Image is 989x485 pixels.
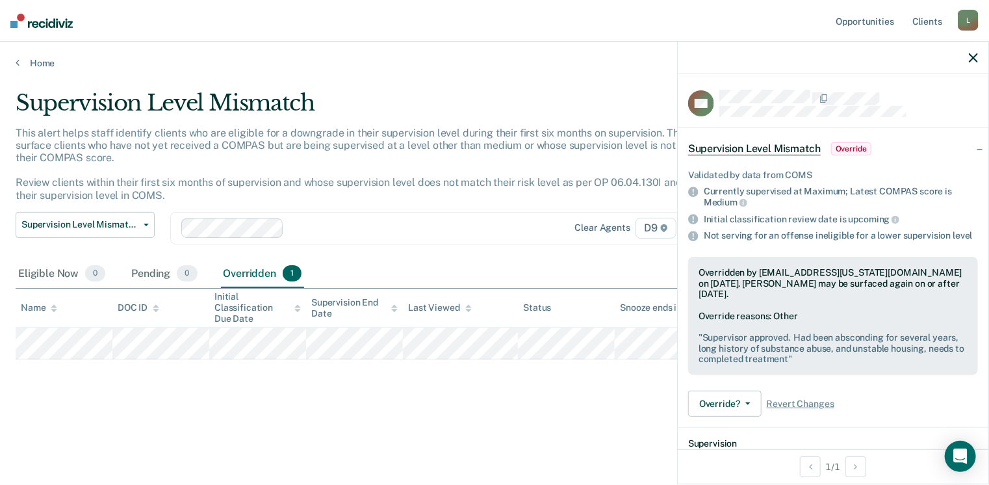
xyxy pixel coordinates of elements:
[678,128,988,170] div: Supervision Level MismatchOverride
[945,441,976,472] div: Open Intercom Messenger
[688,391,762,417] button: Override?
[831,142,871,155] span: Override
[21,302,57,313] div: Name
[849,214,900,224] span: upcoming
[704,197,747,207] span: Medium
[620,302,693,313] div: Snooze ends in
[688,170,978,181] div: Validated by data from COMS
[118,302,159,313] div: DOC ID
[16,260,108,289] div: Eligible Now
[311,297,398,319] div: Supervision End Date
[283,265,302,282] span: 1
[767,399,834,410] span: Revert Changes
[704,230,978,241] div: Not serving for an offense ineligible for a lower supervision
[688,438,978,449] dt: Supervision
[214,291,301,324] div: Initial Classification Due Date
[636,218,676,239] span: D9
[523,302,551,313] div: Status
[678,449,988,484] div: 1 / 1
[953,230,972,241] span: level
[10,14,73,28] img: Recidiviz
[704,186,978,208] div: Currently supervised at Maximum; Latest COMPAS score is
[221,260,305,289] div: Overridden
[129,260,199,289] div: Pending
[16,90,758,127] div: Supervision Level Mismatch
[699,267,968,300] div: Overridden by [EMAIL_ADDRESS][US_STATE][DOMAIN_NAME] on [DATE]. [PERSON_NAME] may be surfaced aga...
[688,142,821,155] span: Supervision Level Mismatch
[85,265,105,282] span: 0
[699,332,968,365] pre: " Supervisor approved. Had been absconding for several years, long history of substance abuse, an...
[16,127,738,202] p: This alert helps staff identify clients who are eligible for a downgrade in their supervision lev...
[704,213,978,225] div: Initial classification review date is
[699,311,968,365] div: Override reasons: Other
[800,456,821,477] button: Previous Opportunity
[16,57,973,69] a: Home
[21,219,138,230] span: Supervision Level Mismatch
[408,302,471,313] div: Last Viewed
[958,10,979,31] div: L
[845,456,866,477] button: Next Opportunity
[177,265,197,282] span: 0
[575,222,630,233] div: Clear agents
